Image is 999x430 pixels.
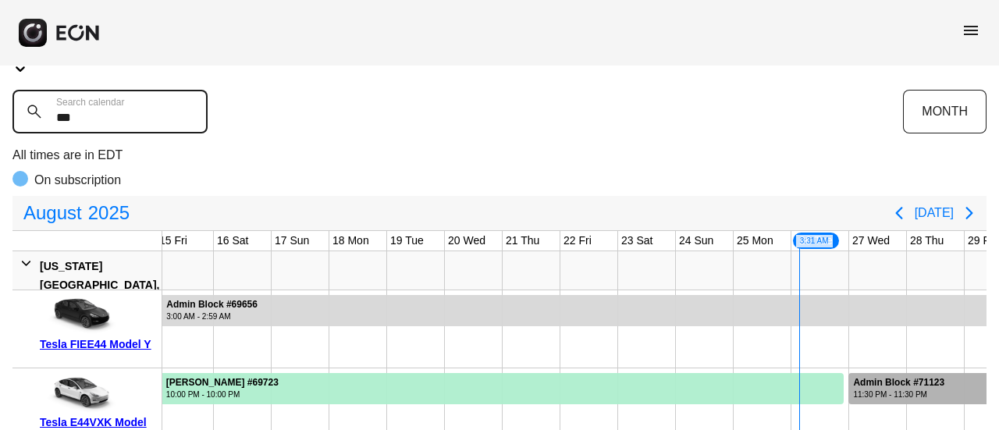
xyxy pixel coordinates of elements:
[329,231,372,251] div: 18 Mon
[618,231,656,251] div: 23 Sat
[12,146,987,165] p: All times are in EDT
[503,231,542,251] div: 21 Thu
[40,335,156,354] div: Tesla FIEE44 Model Y
[387,231,427,251] div: 19 Tue
[791,231,841,251] div: 26 Tue
[734,231,777,251] div: 25 Mon
[85,197,133,229] span: 2025
[954,197,985,229] button: Next page
[849,231,893,251] div: 27 Wed
[40,257,159,313] div: [US_STATE][GEOGRAPHIC_DATA], [GEOGRAPHIC_DATA]
[166,377,279,389] div: [PERSON_NAME] #69723
[853,377,944,389] div: Admin Block #71123
[676,231,716,251] div: 24 Sun
[915,199,954,227] button: [DATE]
[907,231,947,251] div: 28 Thu
[40,374,118,413] img: car
[36,368,844,404] div: Rented for 14 days by Jasmin jones Current status is rental
[853,389,944,400] div: 11:30 PM - 11:30 PM
[903,90,987,133] button: MONTH
[272,231,312,251] div: 17 Sun
[883,197,915,229] button: Previous page
[962,21,980,40] span: menu
[20,197,85,229] span: August
[156,231,190,251] div: 15 Fri
[56,96,124,108] label: Search calendar
[445,231,489,251] div: 20 Wed
[214,231,251,251] div: 16 Sat
[560,231,595,251] div: 22 Fri
[40,296,118,335] img: car
[166,299,258,311] div: Admin Block #69656
[166,389,279,400] div: 10:00 PM - 10:00 PM
[166,311,258,322] div: 3:00 AM - 2:59 AM
[14,197,139,229] button: August2025
[34,171,121,190] p: On subscription
[965,231,999,251] div: 29 Fri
